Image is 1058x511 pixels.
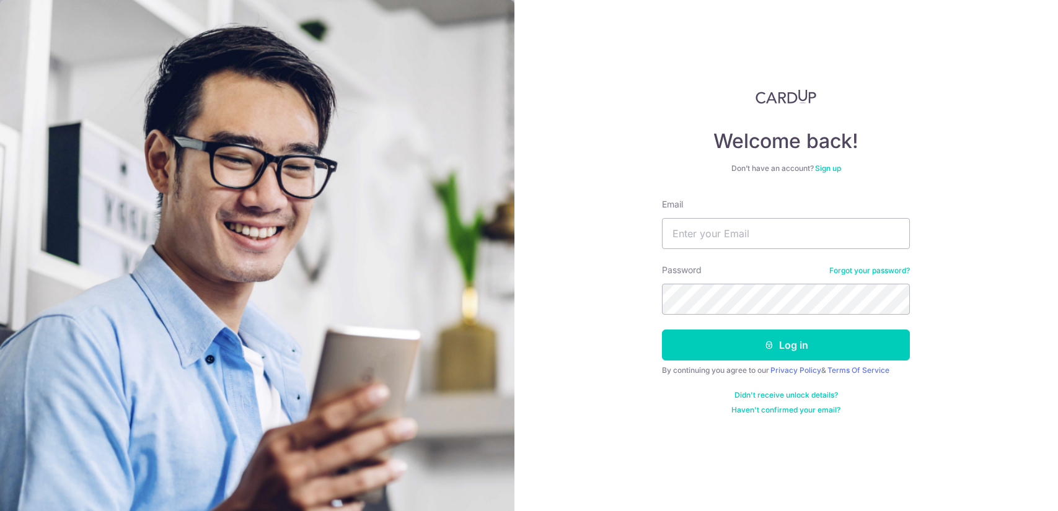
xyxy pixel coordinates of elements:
[829,266,910,276] a: Forgot your password?
[756,89,816,104] img: CardUp Logo
[815,164,841,173] a: Sign up
[770,365,821,375] a: Privacy Policy
[827,365,889,375] a: Terms Of Service
[662,129,910,154] h4: Welcome back!
[662,365,910,375] div: By continuing you agree to our &
[662,264,702,276] label: Password
[734,390,838,400] a: Didn't receive unlock details?
[662,164,910,173] div: Don’t have an account?
[662,198,683,211] label: Email
[731,405,840,415] a: Haven't confirmed your email?
[662,218,910,249] input: Enter your Email
[662,330,910,360] button: Log in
